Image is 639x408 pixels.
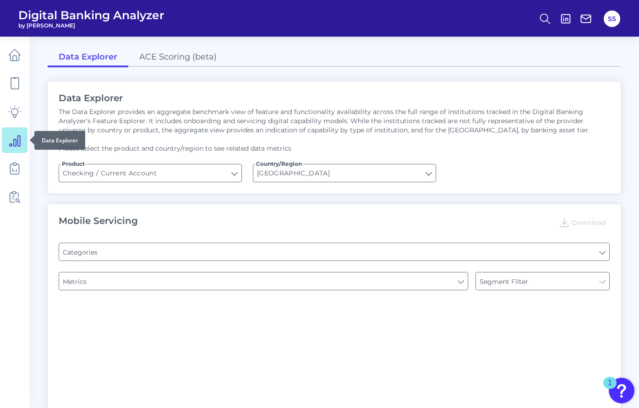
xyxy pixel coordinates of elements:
[128,48,228,67] a: ACE Scoring (beta)
[572,218,606,227] span: Download
[608,383,612,395] div: 1
[255,160,303,168] span: Country/Region
[476,273,609,289] label: Segment Filter
[609,378,634,403] button: Open Resource Center, 1 new notification
[34,131,85,150] div: Data Explorer
[59,144,610,153] p: Please select the product and country/region to see related data metrics
[59,215,138,230] h2: Mobile Servicing
[604,11,620,27] button: SS
[18,8,164,22] span: Digital Banking Analyzer
[48,48,128,67] a: Data Explorer
[18,22,164,29] span: by [PERSON_NAME]
[555,215,610,230] button: Download
[59,273,467,289] label: Metrics
[59,107,610,135] p: The Data Explorer provides an aggregate benchmark view of feature and functionality availability ...
[59,92,610,103] h2: Data Explorer
[61,160,86,168] span: Product
[59,244,609,260] label: Categories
